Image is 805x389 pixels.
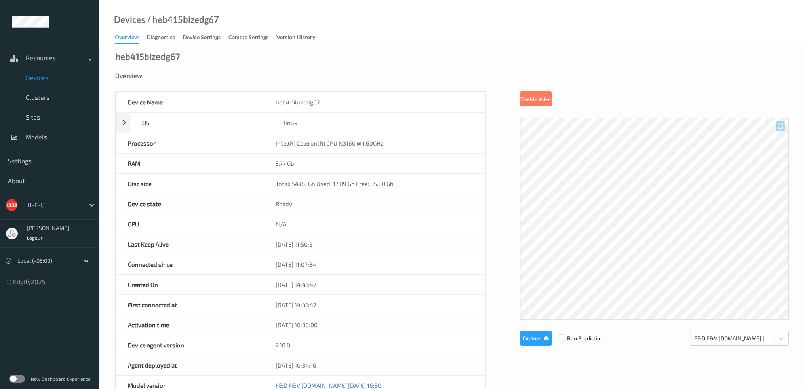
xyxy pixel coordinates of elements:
div: Version History [276,33,315,43]
a: Device Settings [183,32,228,43]
div: [DATE] 11:50:51 [264,234,485,254]
div: First connected at [116,295,264,315]
div: [DATE] 14:41:47 [264,275,485,294]
button: Capture [520,331,552,346]
div: OSlinux [116,112,485,133]
div: Total: 54.89 Gb Used: 17.09 Gb Free: 35.00 Gb [264,174,485,194]
a: F&D F&V [DOMAIN_NAME] [DATE] 16:30 [276,382,381,389]
div: [DATE] 10:30:00 [264,315,485,335]
a: Version History [276,32,323,43]
div: 3.77 Gb [264,154,485,173]
div: Device Settings [183,33,221,43]
div: N/A [264,214,485,234]
div: Activation time [116,315,264,335]
div: Overview [115,33,139,44]
div: / heb415bizedg67 [145,16,219,24]
div: Device agent version [116,335,264,355]
div: [DATE] 10:34:16 [264,355,485,375]
div: Agent deployed at [116,355,264,375]
div: Disc size [116,174,264,194]
div: Overview [115,72,789,80]
div: [DATE] 11:07:34 [264,254,485,274]
div: linux [272,113,485,133]
div: GPU [116,214,264,234]
a: Camera Settings [228,32,276,43]
a: Diagnostics [147,32,183,43]
div: RAM [116,154,264,173]
div: [DATE] 14:41:47 [264,295,485,315]
button: Disable Video [520,91,552,106]
div: Device Name [116,92,264,112]
span: Run Prediction [552,334,603,342]
a: Devices [114,16,145,24]
div: Connected since [116,254,264,274]
div: Camera Settings [228,33,268,43]
div: Processor [116,133,264,153]
a: Overview [115,32,147,44]
div: heb415bizedg67 [264,92,485,112]
div: Created On [116,275,264,294]
div: Ready [264,194,485,214]
div: Intel(R) Celeron(R) CPU N3160 @ 1.60GHz [264,133,485,153]
div: 2.10.0 [264,335,485,355]
div: heb415bizedg67 [115,52,180,60]
div: Device state [116,194,264,214]
div: OS [130,113,272,133]
div: Diagnostics [147,33,175,43]
div: Last Keep Alive [116,234,264,254]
